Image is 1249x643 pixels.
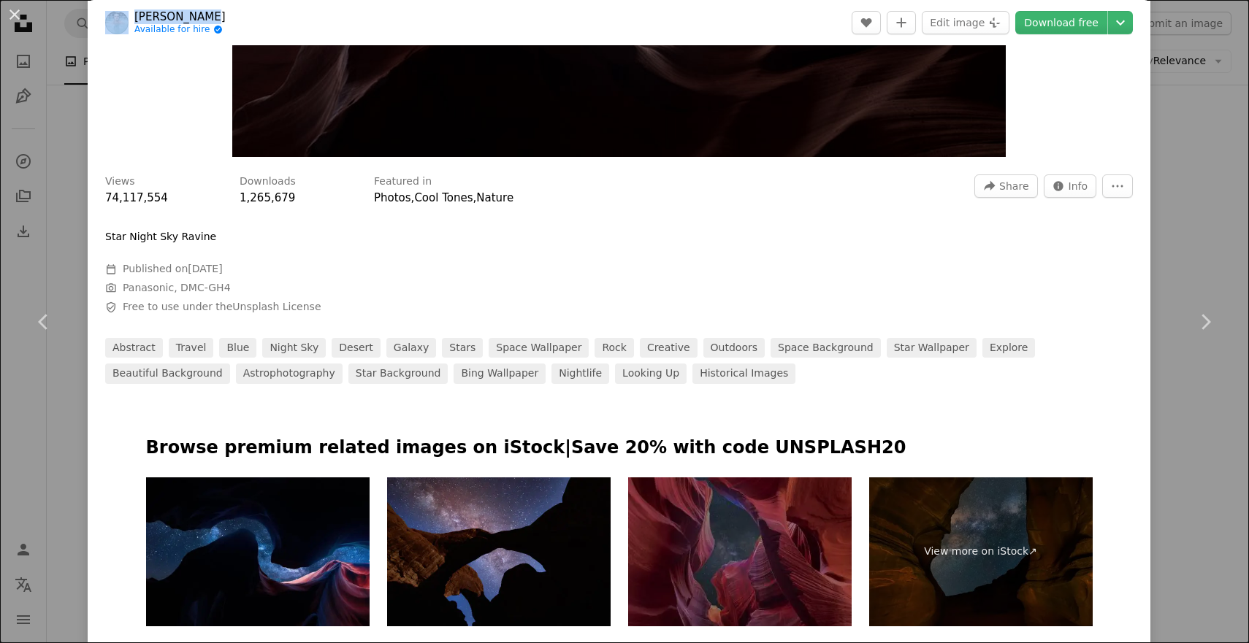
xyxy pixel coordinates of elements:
[1069,175,1088,197] span: Info
[551,363,609,384] a: nightlife
[887,11,916,34] button: Add to Collection
[262,338,326,358] a: night sky
[348,363,448,384] a: star background
[123,281,231,296] button: Panasonic, DMC-GH4
[374,174,432,189] h3: Featured in
[374,191,411,204] a: Photos
[236,363,343,384] a: astrophotography
[105,363,230,384] a: beautiful background
[332,338,381,358] a: desert
[105,191,168,204] span: 74,117,554
[387,477,611,626] img: Arches National park Double Arch
[134,24,226,36] a: Available for hire
[473,191,477,204] span: ,
[974,174,1037,198] button: Share this image
[105,11,129,34] img: Go to Mark Basarab's profile
[476,191,513,204] a: Nature
[771,338,881,358] a: space background
[134,9,226,24] a: [PERSON_NAME]
[489,338,589,358] a: space wallpaper
[703,338,765,358] a: outdoors
[1102,174,1133,198] button: More Actions
[240,174,296,189] h3: Downloads
[442,338,483,358] a: stars
[386,338,436,358] a: galaxy
[595,338,633,358] a: rock
[615,363,687,384] a: looking up
[887,338,977,358] a: star wallpaper
[852,11,881,34] button: Like
[922,11,1009,34] button: Edit image
[414,191,473,204] a: Cool Tones
[123,263,223,274] span: Published on
[146,477,370,626] img: Grand canyon antelope lower
[1161,252,1249,392] a: Next
[105,174,135,189] h3: Views
[1108,11,1133,34] button: Choose download size
[982,338,1036,358] a: explore
[146,436,1093,460] p: Browse premium related images on iStock | Save 20% with code UNSPLASH20
[628,477,852,626] img: Inside view of the Antelope Canyon by night in Arizona with red rock formations
[105,230,216,245] p: Star Night Sky Ravine
[869,477,1093,626] a: View more on iStock↗
[123,300,321,315] span: Free to use under the
[640,338,698,358] a: creative
[169,338,214,358] a: travel
[232,301,321,312] a: Unsplash License
[1015,11,1107,34] a: Download free
[692,363,795,384] a: Historical images
[188,263,222,274] time: August 10, 2016 at 1:23:38 AM MDT
[240,191,295,204] span: 1,265,679
[1044,174,1097,198] button: Stats about this image
[105,338,163,358] a: abstract
[219,338,256,358] a: blue
[999,175,1028,197] span: Share
[454,363,546,384] a: bing wallpaper
[411,191,415,204] span: ,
